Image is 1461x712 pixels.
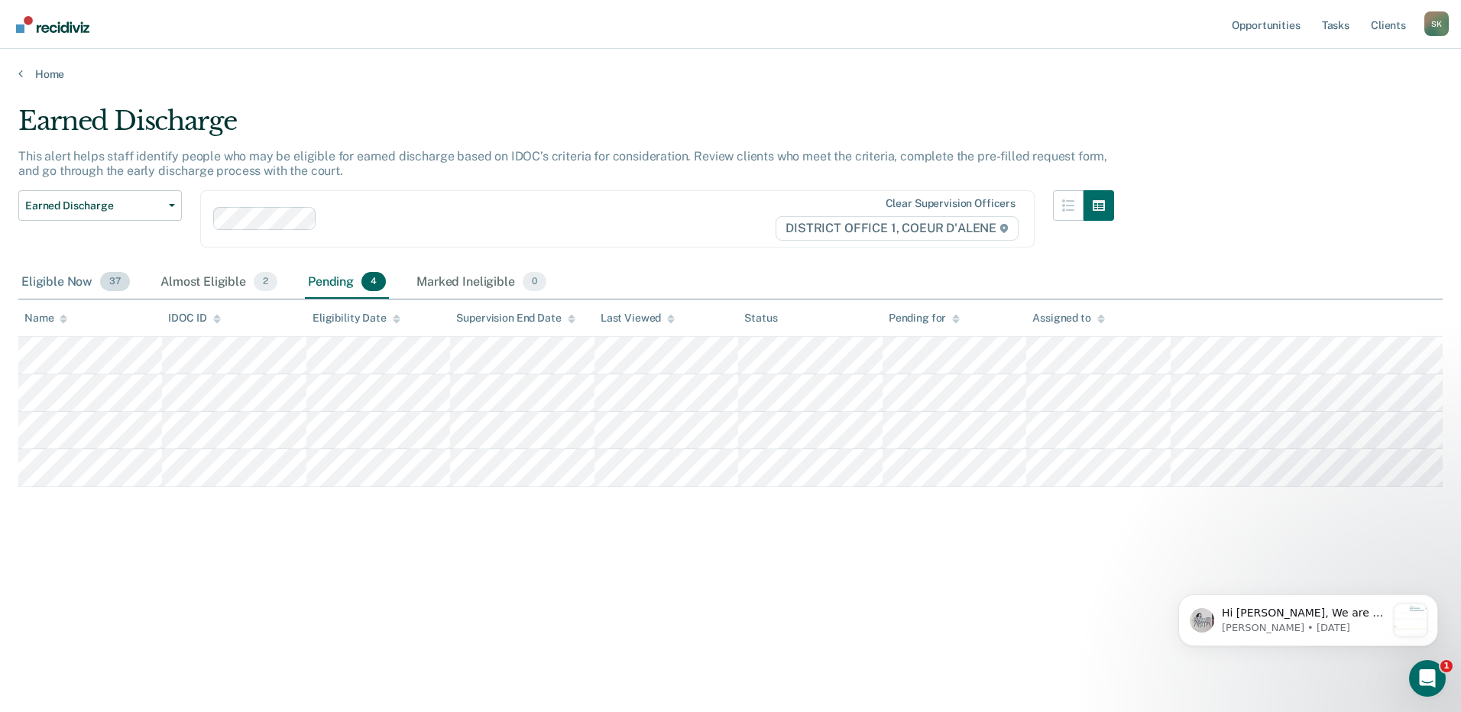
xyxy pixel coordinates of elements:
span: DISTRICT OFFICE 1, COEUR D'ALENE [776,216,1019,241]
button: Profile dropdown button [1424,11,1449,36]
img: Recidiviz [16,16,89,33]
span: 0 [523,272,546,292]
span: 1 [1440,660,1453,672]
div: Eligibility Date [313,312,400,325]
span: 2 [254,272,277,292]
div: Name [24,312,67,325]
span: 4 [361,272,386,292]
div: Assigned to [1032,312,1104,325]
div: Marked Ineligible0 [413,266,549,299]
div: Clear supervision officers [886,197,1016,210]
iframe: Intercom notifications message [1155,564,1461,671]
p: This alert helps staff identify people who may be eligible for earned discharge based on IDOC’s c... [18,149,1107,178]
div: IDOC ID [168,312,220,325]
div: Earned Discharge [18,105,1114,149]
div: Last Viewed [601,312,675,325]
span: Earned Discharge [25,199,163,212]
div: Status [744,312,777,325]
span: 37 [100,272,130,292]
button: Earned Discharge [18,190,182,221]
div: Supervision End Date [456,312,575,325]
iframe: Intercom live chat [1409,660,1446,697]
div: Pending for [889,312,960,325]
div: S K [1424,11,1449,36]
div: Pending4 [305,266,389,299]
div: Almost Eligible2 [157,266,280,299]
div: Eligible Now37 [18,266,133,299]
a: Home [18,67,1443,81]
